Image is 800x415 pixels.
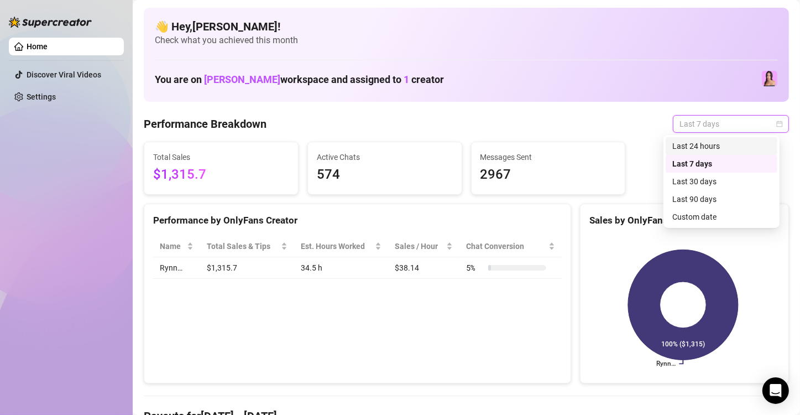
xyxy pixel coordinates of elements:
[672,175,771,188] div: Last 30 days
[207,240,278,252] span: Total Sales & Tips
[200,257,294,279] td: $1,315.7
[155,74,444,86] h1: You are on workspace and assigned to creator
[656,360,676,368] text: Rynn…
[317,164,453,185] span: 574
[27,70,101,79] a: Discover Viral Videos
[480,151,616,163] span: Messages Sent
[317,151,453,163] span: Active Chats
[160,240,185,252] span: Name
[666,173,777,190] div: Last 30 days
[666,137,777,155] div: Last 24 hours
[466,262,484,274] span: 5 %
[204,74,280,85] span: [PERSON_NAME]
[480,164,616,185] span: 2967
[153,164,289,185] span: $1,315.7
[459,236,562,257] th: Chat Conversion
[762,377,789,404] div: Open Intercom Messenger
[672,193,771,205] div: Last 90 days
[666,155,777,173] div: Last 7 days
[666,190,777,208] div: Last 90 days
[27,92,56,101] a: Settings
[466,240,546,252] span: Chat Conversion
[672,158,771,170] div: Last 7 days
[776,121,783,127] span: calendar
[388,236,459,257] th: Sales / Hour
[9,17,92,28] img: logo-BBDzfeDw.svg
[153,213,562,228] div: Performance by OnlyFans Creator
[301,240,373,252] div: Est. Hours Worked
[144,116,266,132] h4: Performance Breakdown
[294,257,388,279] td: 34.5 h
[200,236,294,257] th: Total Sales & Tips
[27,42,48,51] a: Home
[155,34,778,46] span: Check what you achieved this month
[155,19,778,34] h4: 👋 Hey, [PERSON_NAME] !
[153,257,200,279] td: Rynn…
[589,213,780,228] div: Sales by OnlyFans Creator
[153,236,200,257] th: Name
[404,74,409,85] span: 1
[395,240,444,252] span: Sales / Hour
[672,211,771,223] div: Custom date
[762,71,777,86] img: Rynn
[666,208,777,226] div: Custom date
[679,116,782,132] span: Last 7 days
[672,140,771,152] div: Last 24 hours
[153,151,289,163] span: Total Sales
[388,257,459,279] td: $38.14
